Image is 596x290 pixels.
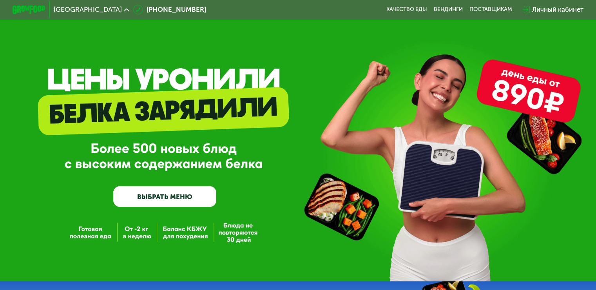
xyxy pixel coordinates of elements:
div: поставщикам [469,6,512,13]
a: Качество еды [386,6,427,13]
a: Вендинги [434,6,463,13]
span: [GEOGRAPHIC_DATA] [54,6,122,13]
div: Личный кабинет [532,5,583,14]
a: [PHONE_NUMBER] [133,5,206,14]
a: ВЫБРАТЬ МЕНЮ [113,186,216,207]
